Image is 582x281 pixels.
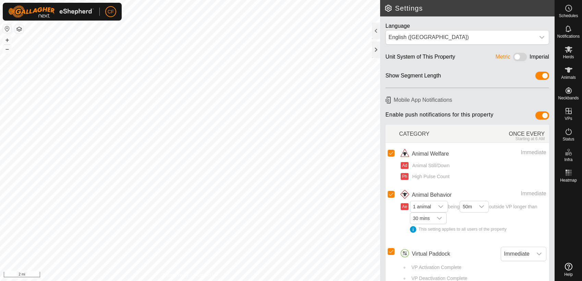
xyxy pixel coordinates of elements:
span: Neckbands [558,96,579,100]
span: 30 mins [410,213,433,224]
span: 1 animal [410,201,434,212]
span: VPs [565,117,572,121]
img: animal welfare icon [399,148,410,159]
img: Gallagher Logo [8,5,94,18]
h2: Settings [384,4,555,12]
span: 50m [460,201,475,212]
span: English (US) [386,30,535,44]
div: Imperial [530,53,549,63]
a: Contact Us [197,272,217,278]
span: Immediate [501,247,532,261]
span: CF [108,8,114,15]
div: Unit System of This Property [386,53,455,63]
span: Animal Welfare [412,150,449,158]
div: ONCE EVERY [474,126,549,141]
span: Schedules [559,14,578,18]
a: Help [555,260,582,279]
h6: Mobile App Notifications [383,94,552,106]
div: Language [386,22,549,30]
span: Virtual Paddock [412,250,450,258]
div: Immediate [485,190,546,198]
button: Ae [401,203,408,210]
span: Notifications [557,34,580,38]
div: English ([GEOGRAPHIC_DATA]) [389,33,532,41]
div: dropdown trigger [434,201,448,212]
span: Animals [561,75,576,80]
a: Privacy Policy [163,272,189,278]
div: dropdown trigger [535,30,549,44]
button: Ad [401,162,408,169]
div: dropdown trigger [475,201,488,212]
span: VP Activation Complete [409,264,461,271]
div: Starting at 6 AM [474,136,545,141]
div: dropdown trigger [532,247,546,261]
div: Show Segment Length [386,72,441,82]
div: This setting applies to all users of the property [410,226,546,233]
img: virtual paddocks icon [399,248,410,259]
div: Immediate [485,148,546,157]
span: Infra [564,158,572,162]
span: Herds [563,55,574,59]
button: Reset Map [3,25,11,33]
span: Help [564,272,573,277]
div: Metric [496,53,511,63]
button: Map Layers [15,25,23,33]
span: Enable push notifications for this property [386,111,494,122]
img: animal behavior icon [399,190,410,200]
div: dropdown trigger [433,213,446,224]
div: CATEGORY [399,126,474,141]
span: being outside VP longer than [410,204,546,233]
button: + [3,36,11,44]
span: Animal Still/Down [410,162,450,169]
span: High Pulse Count [410,173,450,180]
span: Heatmap [560,178,577,182]
button: – [3,45,11,53]
span: Status [562,137,574,141]
span: Animal Behavior [412,191,452,199]
button: Ph [401,173,408,180]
